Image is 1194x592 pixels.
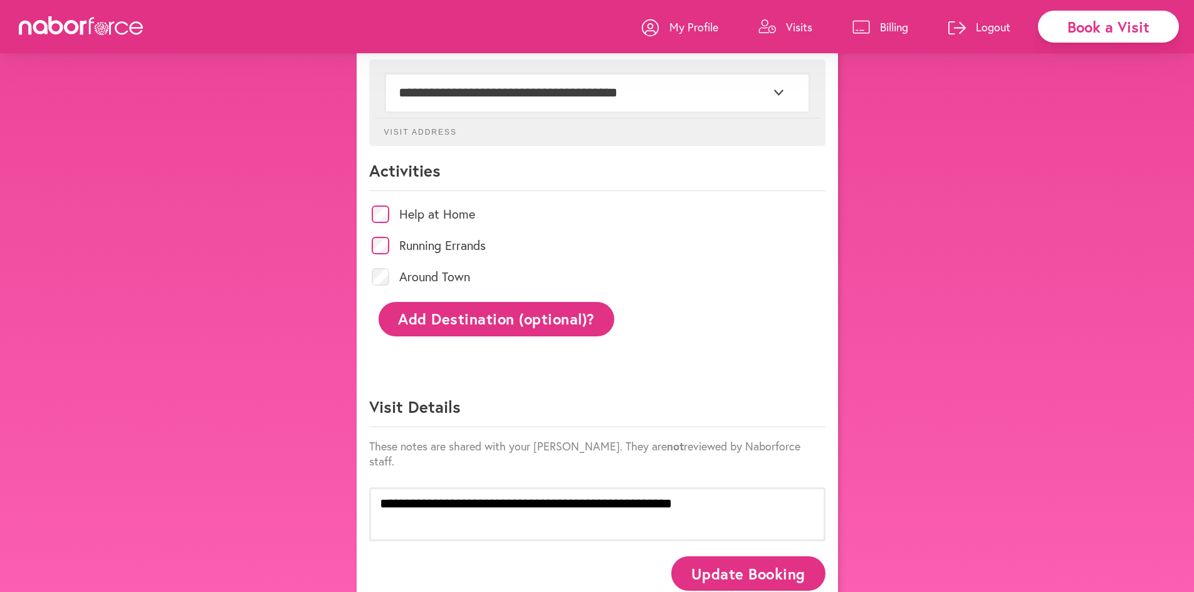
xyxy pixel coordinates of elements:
label: Running Errands [399,239,486,252]
div: Book a Visit [1038,11,1179,43]
a: Visits [758,8,812,46]
a: My Profile [642,8,718,46]
p: My Profile [669,19,718,34]
p: Visit Details [369,396,825,427]
p: Visits [786,19,812,34]
p: Activities [369,160,825,191]
p: These notes are shared with your [PERSON_NAME]. They are reviewed by Naborforce staff. [369,439,825,469]
label: Help at Home [399,208,475,221]
p: Logout [976,19,1010,34]
p: Visit Address [375,118,820,137]
a: Billing [852,8,908,46]
button: Add Destination (optional)? [379,302,615,336]
strong: not [667,439,684,454]
a: Logout [948,8,1010,46]
button: Update Booking [671,556,825,591]
p: Billing [880,19,908,34]
label: Around Town [399,271,470,283]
